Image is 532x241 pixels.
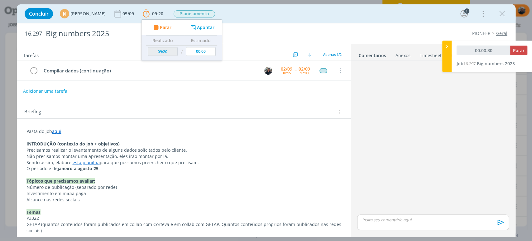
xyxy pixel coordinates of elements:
p: Pasta do job . [26,128,341,135]
a: Geral [496,30,507,36]
button: Parar [510,46,527,55]
button: Parar [151,24,171,31]
button: Concluir [25,8,53,19]
button: M [264,66,273,75]
p: Alcance nas redes sociais [26,197,341,203]
div: 17:00 [300,71,309,75]
p: Sendo assim, elaborei para que possamos preencher o que precisam. [26,160,341,166]
span: Big numbers 2025 [477,61,515,66]
button: 09:20 [141,9,165,19]
div: dialog [17,4,515,237]
p: Não precisamos montar uma apresentação, eles irão montar por lá. [26,153,341,160]
span: Planejamento [174,10,215,17]
p: P3322 [26,215,341,221]
th: Estimado [184,36,217,46]
td: / [179,46,184,58]
div: 05/09 [122,12,135,16]
div: M [60,9,69,18]
span: Abertas 1/2 [323,52,342,57]
a: esta planilha [73,160,100,165]
p: Número de publicação (separado por rede) [26,184,341,190]
p: Precisamos realizar o levantamento de alguns dados solicitados pelo cliente. [26,147,341,153]
a: Comentários [358,50,386,59]
strong: Temas [26,209,41,215]
th: Realizado [146,36,179,46]
div: Big numbers 2025 [43,26,304,41]
strong: Tópicos que precisamos avaliar: [26,178,95,184]
span: Tarefas [23,51,39,58]
button: Planejamento [173,10,215,18]
div: 02/09 [281,67,292,71]
span: -- [295,68,296,73]
img: arrow-down.svg [308,53,312,57]
div: 1 [464,8,469,14]
p: GETAP (quantos conteúdos foram publicados em collab com Corteva e em collab com GETAP. Quantos co... [26,221,341,234]
a: Timesheet [419,50,442,59]
a: aqui [52,128,61,134]
div: Compilar dados (continuação) [41,67,259,75]
span: Parar [513,47,525,53]
div: 10:15 [282,71,291,75]
strong: INTRODUÇÃO (contexto do job + objetivos) [26,141,120,147]
p: O período é de . [26,165,341,172]
div: 02/09 [299,67,310,71]
span: Parar [160,25,171,30]
span: Concluir [29,11,49,16]
div: Anexos [395,52,410,59]
span: 16.297 [25,30,42,37]
strong: janeiro a agosto 25 [58,165,98,171]
span: [PERSON_NAME] [70,12,106,16]
a: Job16.297Big numbers 2025 [457,61,515,66]
span: Briefing [24,108,41,116]
img: M [264,67,272,75]
span: 09:20 [152,11,163,17]
button: 1 [459,9,469,19]
button: Adicionar uma tarefa [23,86,68,97]
a: PIONEER [472,30,491,36]
span: 16.297 [463,61,476,66]
p: Investimento em mídia paga [26,190,341,197]
button: M[PERSON_NAME] [60,9,106,18]
button: Apontar [189,24,214,31]
ul: 09:20 [141,19,222,61]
